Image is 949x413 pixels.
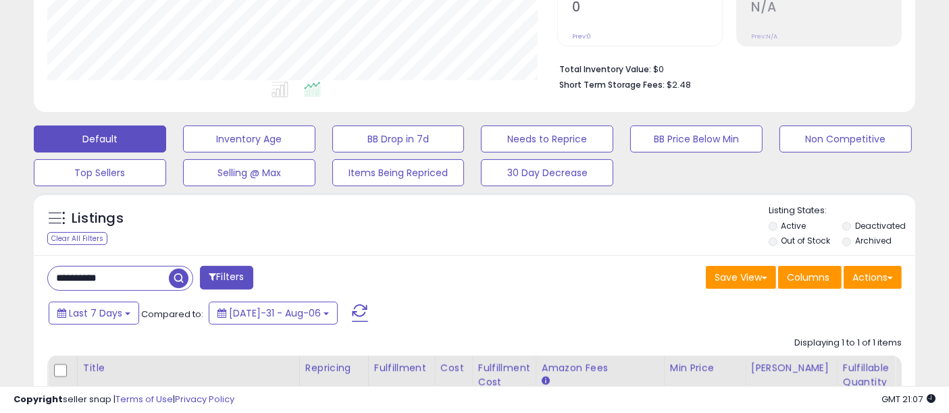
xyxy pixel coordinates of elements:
[14,393,63,406] strong: Copyright
[332,126,465,153] button: BB Drop in 7d
[374,361,429,375] div: Fulfillment
[72,209,124,228] h5: Listings
[200,266,253,290] button: Filters
[855,235,892,246] label: Archived
[751,361,831,375] div: [PERSON_NAME]
[559,79,665,90] b: Short Term Storage Fees:
[778,266,842,289] button: Columns
[229,306,321,320] span: [DATE]-31 - Aug-06
[881,393,935,406] span: 2025-08-14 21:07 GMT
[559,63,651,75] b: Total Inventory Value:
[47,232,107,245] div: Clear All Filters
[779,126,912,153] button: Non Competitive
[305,361,363,375] div: Repricing
[542,361,659,375] div: Amazon Fees
[781,220,806,231] label: Active
[481,159,613,186] button: 30 Day Decrease
[787,271,829,284] span: Columns
[769,204,915,217] p: Listing States:
[83,361,294,375] div: Title
[69,306,122,320] span: Last 7 Days
[630,126,763,153] button: BB Price Below Min
[559,60,892,76] li: $0
[844,266,902,289] button: Actions
[209,302,338,325] button: [DATE]-31 - Aug-06
[572,32,591,40] small: Prev: 0
[781,235,831,246] label: Out of Stock
[667,78,691,91] span: $2.48
[843,361,890,389] div: Fulfillable Quantity
[14,393,234,406] div: seller snap | |
[794,337,902,350] div: Displaying 1 to 1 of 1 items
[751,32,777,40] small: Prev: N/A
[116,393,173,406] a: Terms of Use
[183,159,315,186] button: Selling @ Max
[670,361,740,375] div: Min Price
[34,159,166,186] button: Top Sellers
[855,220,906,231] label: Deactivated
[175,393,234,406] a: Privacy Policy
[34,126,166,153] button: Default
[141,308,203,321] span: Compared to:
[706,266,776,289] button: Save View
[481,126,613,153] button: Needs to Reprice
[440,361,467,375] div: Cost
[183,126,315,153] button: Inventory Age
[332,159,465,186] button: Items Being Repriced
[49,302,139,325] button: Last 7 Days
[478,361,530,389] div: Fulfillment Cost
